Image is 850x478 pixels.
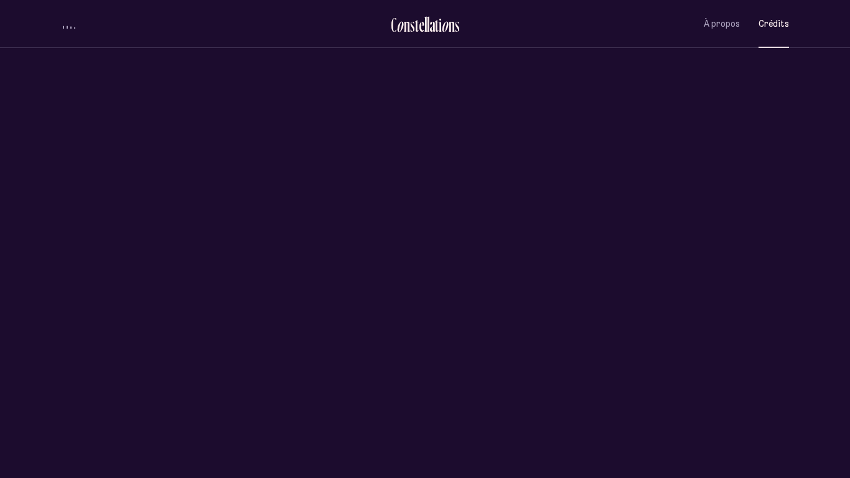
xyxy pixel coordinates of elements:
[435,14,439,35] div: t
[759,9,789,39] button: Crédits
[455,14,460,35] div: s
[427,14,429,35] div: l
[441,14,449,35] div: o
[704,19,740,29] span: À propos
[439,14,442,35] div: i
[61,17,77,30] button: volume audio
[424,14,427,35] div: l
[419,14,424,35] div: e
[391,14,396,35] div: C
[759,19,789,29] span: Crédits
[396,14,404,35] div: o
[410,14,415,35] div: s
[704,9,740,39] button: À propos
[415,14,419,35] div: t
[429,14,435,35] div: a
[404,14,410,35] div: n
[449,14,455,35] div: n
